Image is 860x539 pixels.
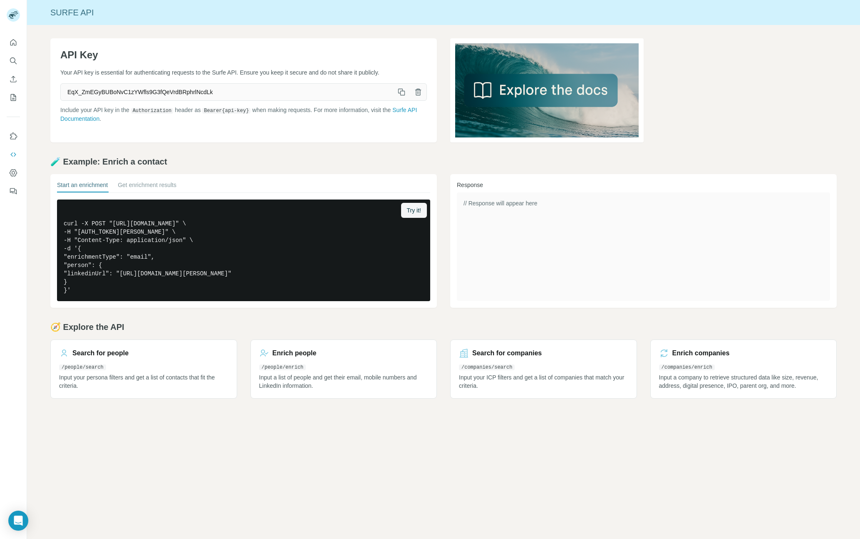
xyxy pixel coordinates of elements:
code: Authorization [131,108,173,114]
h3: Search for people [72,348,129,358]
code: /people/enrich [259,364,306,370]
button: Get enrichment results [118,181,176,192]
h2: 🧪 Example: Enrich a contact [50,156,837,167]
p: Input a list of people and get their email, mobile numbers and LinkedIn information. [259,373,429,390]
h3: Enrich people [273,348,317,358]
p: Input your ICP filters and get a list of companies that match your criteria. [459,373,628,390]
code: /companies/search [459,364,515,370]
code: /people/search [59,364,106,370]
button: Search [7,53,20,68]
p: Your API key is essential for authenticating requests to the Surfe API. Ensure you keep it secure... [60,68,427,77]
button: Start an enrichment [57,181,108,192]
div: Open Intercom Messenger [8,511,28,531]
pre: curl -X POST "[URL][DOMAIN_NAME]" \ -H "[AUTH_TOKEN][PERSON_NAME]" \ -H "Content-Type: applicatio... [57,200,430,301]
a: Search for people/people/searchInput your persona filters and get a list of contacts that fit the... [50,339,237,399]
button: My lists [7,90,20,105]
h3: Enrich companies [672,348,730,358]
button: Use Surfe API [7,147,20,162]
span: EqX_ZmEGyBUBoNvC1zYWfls9G3fQeVrdBRphrlNcdLk [61,85,393,100]
a: Enrich companies/companies/enrichInput a company to retrieve structured data like size, revenue, ... [650,339,837,399]
h2: 🧭 Explore the API [50,321,837,333]
a: Search for companies/companies/searchInput your ICP filters and get a list of companies that matc... [450,339,637,399]
button: Use Surfe on LinkedIn [7,129,20,144]
button: Try it! [401,203,427,218]
a: Enrich people/people/enrichInput a list of people and get their email, mobile numbers and LinkedI... [250,339,437,399]
p: Input a company to retrieve structured data like size, revenue, address, digital presence, IPO, p... [659,373,828,390]
button: Quick start [7,35,20,50]
span: Try it! [407,206,421,215]
button: Feedback [7,184,20,199]
p: Include your API key in the header as when making requests. For more information, visit the . [60,106,427,123]
div: Surfe API [27,7,860,18]
span: // Response will appear here [463,200,537,207]
h1: API Key [60,48,427,62]
p: Input your persona filters and get a list of contacts that fit the criteria. [59,373,228,390]
button: Enrich CSV [7,72,20,87]
h3: Response [457,181,830,189]
h3: Search for companies [472,348,542,358]
code: Bearer {api-key} [202,108,250,114]
button: Dashboard [7,165,20,180]
code: /companies/enrich [659,364,715,370]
